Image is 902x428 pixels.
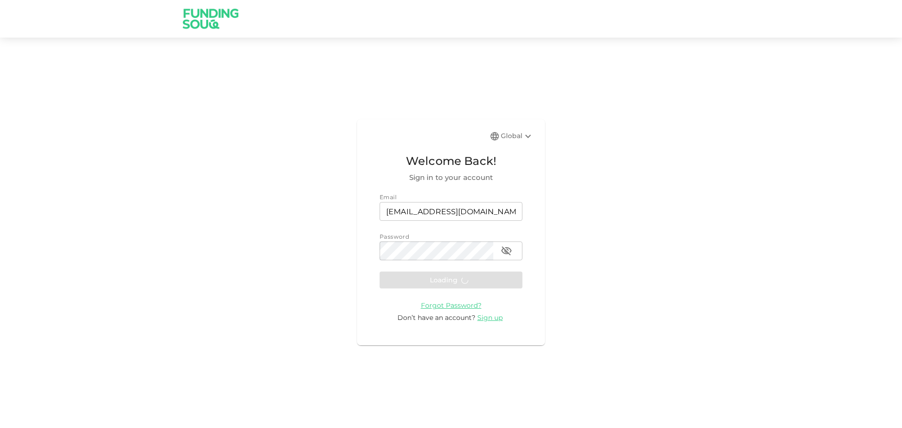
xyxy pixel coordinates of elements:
[380,172,522,183] span: Sign in to your account
[477,313,503,322] span: Sign up
[501,131,534,142] div: Global
[380,152,522,170] span: Welcome Back!
[421,301,482,310] a: Forgot Password?
[380,241,493,260] input: password
[380,194,397,201] span: Email
[380,202,522,221] input: email
[380,233,409,240] span: Password
[397,313,475,322] span: Don’t have an account?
